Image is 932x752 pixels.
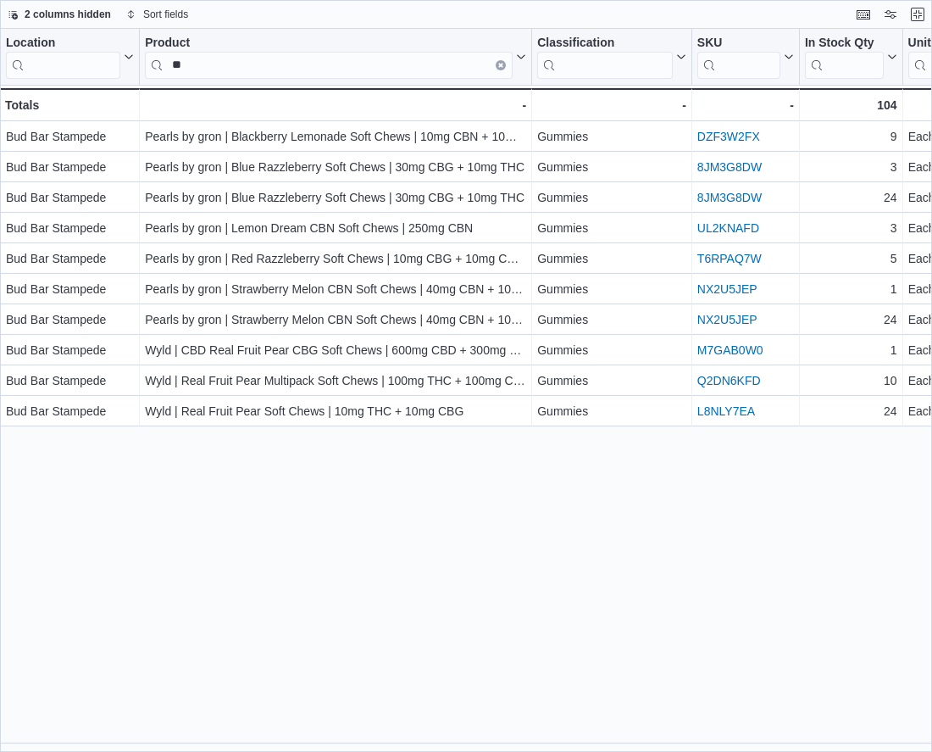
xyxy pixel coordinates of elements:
div: Gummies [537,157,686,177]
div: - [537,95,686,115]
div: Gummies [537,218,686,238]
button: ProductClear input [145,36,526,79]
div: Wyld | CBD Real Fruit Pear CBG Soft Chews | 600mg CBD + 300mg CBG [145,340,526,360]
div: Gummies [537,370,686,391]
div: Gummies [537,279,686,299]
span: 2 columns hidden [25,8,111,21]
div: 10 [805,370,897,391]
div: 104 [805,95,897,115]
button: 2 columns hidden [1,4,118,25]
button: Clear input [496,60,506,70]
div: Bud Bar Stampede [6,187,134,208]
div: In Stock Qty [805,36,884,52]
span: Sort fields [143,8,188,21]
div: Pearls by gron | Blue Razzleberry Soft Chews | 30mg CBG + 10mg THC [145,157,526,177]
button: In Stock Qty [805,36,897,79]
div: Gummies [537,340,686,360]
div: Bud Bar Stampede [6,401,134,421]
div: Location [6,36,120,79]
div: 1 [805,340,897,360]
div: Classification [537,36,673,79]
div: Bud Bar Stampede [6,126,134,147]
a: NX2U5JEP [697,282,757,296]
div: Gummies [537,309,686,330]
a: DZF3W2FX [697,130,760,143]
div: Gummies [537,248,686,269]
a: UL2KNAFD [697,221,759,235]
a: T6RPAQ7W [697,252,762,265]
div: Gummies [537,401,686,421]
div: SKU [697,36,780,52]
div: Wyld | Real Fruit Pear Soft Chews | 10mg THC + 10mg CBG [145,401,526,421]
div: Gummies [537,187,686,208]
div: Location [6,36,120,52]
div: Gummies [537,126,686,147]
div: 24 [805,187,897,208]
div: - [697,95,794,115]
button: Keyboard shortcuts [853,4,874,25]
button: Sort fields [119,4,195,25]
div: Bud Bar Stampede [6,218,134,238]
div: 24 [805,401,897,421]
div: 24 [805,309,897,330]
div: 3 [805,157,897,177]
div: Bud Bar Stampede [6,157,134,177]
div: Bud Bar Stampede [6,340,134,360]
div: Pearls by gron | Red Razzleberry Soft Chews | 10mg CBG + 10mg CBD + 10mg THC [145,248,526,269]
div: Pearls by gron | Lemon Dream CBN Soft Chews | 250mg CBN [145,218,526,238]
div: 3 [805,218,897,238]
a: 8JM3G8DW [697,160,762,174]
a: L8NLY7EA [697,404,755,418]
a: Q2DN6KFD [697,374,761,387]
button: Classification [537,36,686,79]
div: 9 [805,126,897,147]
div: Classification [537,36,673,52]
div: Pearls by gron | Blue Razzleberry Soft Chews | 30mg CBG + 10mg THC [145,187,526,208]
div: SKU URL [697,36,780,79]
a: 8JM3G8DW [697,191,762,204]
button: SKU [697,36,794,79]
a: M7GAB0W0 [697,343,763,357]
div: Bud Bar Stampede [6,279,134,299]
div: 1 [805,279,897,299]
button: Location [6,36,134,79]
button: Display options [880,4,901,25]
div: Totals [5,95,134,115]
div: Bud Bar Stampede [6,370,134,391]
div: - [145,95,526,115]
div: Pearls by gron | Blackberry Lemonade Soft Chews | 10mg CBN + 10mg CBD + 10mg THC [145,126,526,147]
a: NX2U5JEP [697,313,757,326]
div: Pearls by gron | Strawberry Melon CBN Soft Chews | 40mg CBN + 10mg THC [145,309,526,330]
div: Pearls by gron | Strawberry Melon CBN Soft Chews | 40mg CBN + 10mg THC [145,279,526,299]
div: Product [145,36,513,79]
div: Bud Bar Stampede [6,309,134,330]
div: Product [145,36,513,52]
div: 5 [805,248,897,269]
button: Exit fullscreen [907,4,928,25]
div: In Stock Qty [805,36,884,79]
div: Bud Bar Stampede [6,248,134,269]
div: Wyld | Real Fruit Pear Multipack Soft Chews | 100mg THC + 100mg CBG [145,370,526,391]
